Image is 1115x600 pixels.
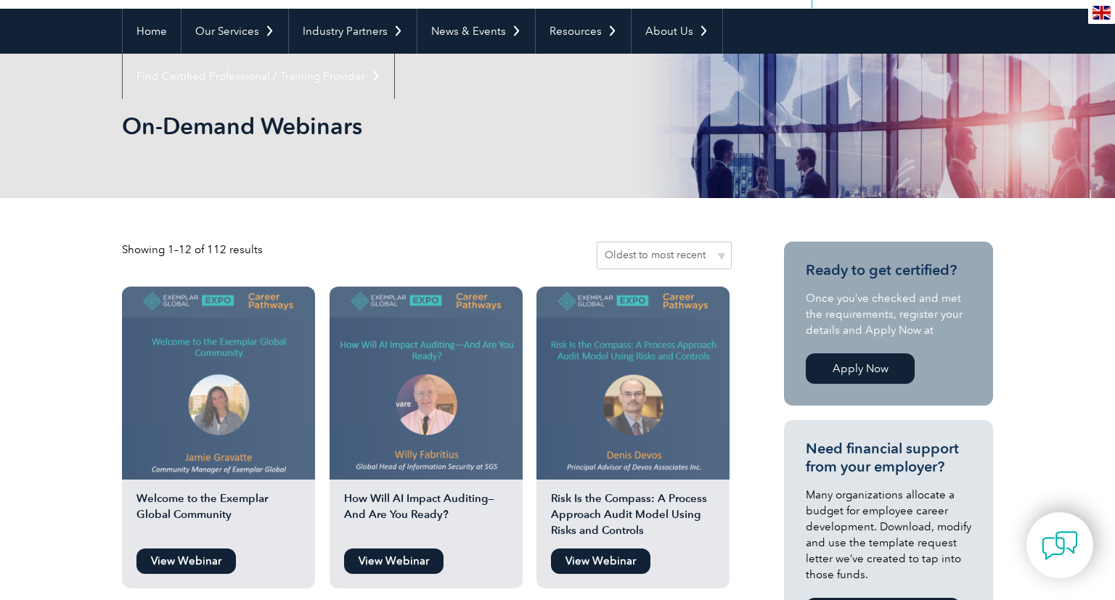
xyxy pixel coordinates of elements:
[344,548,444,574] a: View Webinar
[330,287,523,480] img: willy
[536,287,730,480] img: Denis
[330,490,523,541] h2: How Will AI Impact Auditing—And Are You Ready?
[536,490,730,541] h2: Risk Is the Compass: A Process Approach Audit Model Using Risks and Controls
[536,9,631,54] a: Resources
[806,353,915,384] a: Apply Now
[122,287,315,541] a: Welcome to the Exemplar Global Community
[597,242,732,269] select: Shop order
[806,440,971,476] h3: Need financial support from your employer?
[806,261,971,279] h3: Ready to get certified?
[806,290,971,338] p: Once you’ve checked and met the requirements, register your details and Apply Now at
[181,9,288,54] a: Our Services
[536,287,730,541] a: Risk Is the Compass: A Process Approach Audit Model Using Risks and Controls
[123,54,394,99] a: Find Certified Professional / Training Provider
[330,287,523,541] a: How Will AI Impact Auditing—And Are You Ready?
[417,9,535,54] a: News & Events
[122,490,315,541] h2: Welcome to the Exemplar Global Community
[289,9,417,54] a: Industry Partners
[122,287,315,480] img: jamie
[123,9,181,54] a: Home
[806,487,971,583] p: Many organizations allocate a budget for employee career development. Download, modify and use th...
[122,242,263,258] p: Showing 1–12 of 112 results
[1042,527,1078,564] img: contact-chat.png
[551,548,650,574] a: View Webinar
[1092,6,1111,20] img: en
[136,548,236,574] a: View Webinar
[632,9,722,54] a: About Us
[122,112,679,140] h1: On-Demand Webinars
